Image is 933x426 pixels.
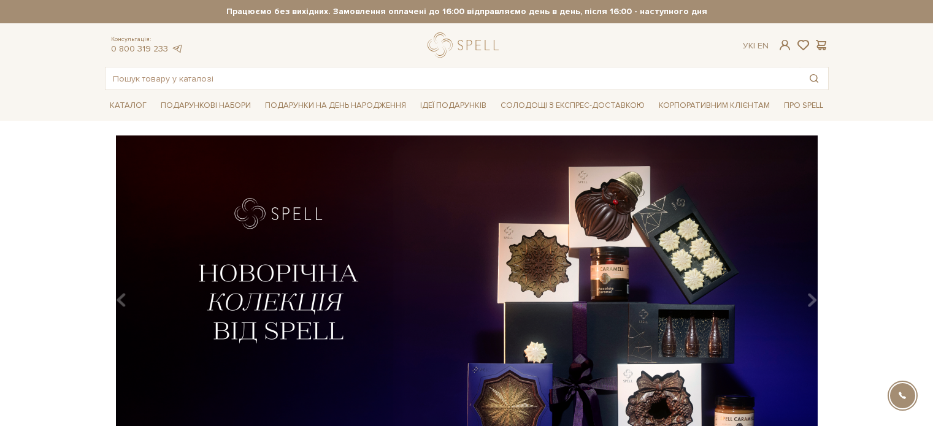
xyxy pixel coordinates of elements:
a: 0 800 319 233 [111,44,168,54]
button: Пошук товару у каталозі [800,67,828,89]
a: Подарунки на День народження [260,96,411,115]
strong: Працюємо без вихідних. Замовлення оплачені до 16:00 відправляємо день в день, після 16:00 - насту... [105,6,829,17]
span: Консультація: [111,36,183,44]
a: Ідеї подарунків [415,96,491,115]
a: Каталог [105,96,152,115]
a: Солодощі з експрес-доставкою [496,95,650,116]
a: En [758,40,769,51]
span: | [753,40,755,51]
a: Подарункові набори [156,96,256,115]
input: Пошук товару у каталозі [106,67,800,89]
div: Ук [743,40,769,51]
a: Корпоративним клієнтам [654,96,775,115]
a: Про Spell [779,96,828,115]
a: telegram [171,44,183,54]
